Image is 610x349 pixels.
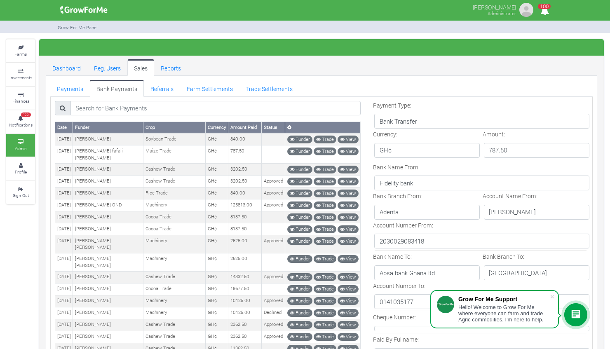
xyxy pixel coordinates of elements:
[55,211,73,223] td: [DATE]
[483,252,524,261] label: Bank Branch To:
[6,110,35,133] a: 100 Notifications
[314,255,336,263] a: Trade
[239,80,299,96] a: Trade Settlements
[73,283,143,295] td: [PERSON_NAME]
[73,122,143,133] th: Funder
[538,4,551,9] span: 100
[228,235,262,253] td: 2625.00
[55,307,73,319] td: [DATE]
[287,178,312,185] a: Funder
[55,176,73,187] td: [DATE]
[314,178,336,185] a: Trade
[228,187,262,199] td: 840.00
[537,8,553,16] a: 100
[228,271,262,283] td: 14332.50
[338,148,359,155] a: View
[262,199,285,211] td: Approved
[228,307,262,319] td: 10125.00
[228,283,262,295] td: 18677.50
[21,112,31,117] span: 100
[314,285,336,293] a: Trade
[73,164,143,176] td: [PERSON_NAME]
[206,271,228,283] td: GH¢
[87,59,127,76] a: Reg. Users
[206,223,228,235] td: GH¢
[287,273,312,281] a: Funder
[70,101,361,116] input: Search for Bank Payments
[314,136,336,143] a: Trade
[73,199,143,211] td: [PERSON_NAME] OND
[373,130,397,138] label: Currency:
[458,304,550,323] div: Hello! Welcome to Grow For Me where everyone can farm and trade Agric commodities. I'm here to help.
[262,122,285,133] th: Status
[6,134,35,157] a: Admin
[6,40,35,62] a: Farms
[287,136,312,143] a: Funder
[314,321,336,329] a: Trade
[488,10,516,16] small: Administrator
[180,80,239,96] a: Farm Settlements
[374,265,480,280] p: Absa bank Ghana ltd
[55,133,73,145] td: [DATE]
[287,166,312,173] a: Funder
[314,225,336,233] a: Trade
[314,213,336,221] a: Trade
[262,319,285,331] td: Approved
[338,213,359,221] a: View
[374,176,589,190] p: Fidelity bank
[314,201,336,209] a: Trade
[206,283,228,295] td: GH¢
[143,211,206,223] td: Cocoa Trade
[262,235,285,253] td: Approved
[73,211,143,223] td: [PERSON_NAME]
[55,331,73,343] td: [DATE]
[154,59,188,76] a: Reports
[338,255,359,263] a: View
[143,187,206,199] td: Rice Trade
[73,295,143,307] td: [PERSON_NAME]
[206,235,228,253] td: GH¢
[15,145,27,151] small: Admin
[262,271,285,283] td: Approved
[73,145,143,164] td: [PERSON_NAME] fafali [PERSON_NAME]
[143,122,206,133] th: Crop
[143,235,206,253] td: Machinery
[143,307,206,319] td: Machinery
[73,133,143,145] td: [PERSON_NAME]
[314,148,336,155] a: Trade
[206,319,228,331] td: GH¢
[55,235,73,253] td: [DATE]
[206,122,228,133] th: Currency
[338,201,359,209] a: View
[483,130,505,138] label: Amount:
[228,253,262,271] td: 2625.00
[55,319,73,331] td: [DATE]
[483,192,537,200] label: Account Name From:
[262,187,285,199] td: Approved
[73,187,143,199] td: [PERSON_NAME]
[73,319,143,331] td: [PERSON_NAME]
[338,297,359,305] a: View
[373,221,433,230] label: Account Number From:
[338,285,359,293] a: View
[228,211,262,223] td: 8137.50
[206,211,228,223] td: GH¢
[206,331,228,343] td: GH¢
[373,313,416,321] label: Cheque Number:
[9,75,32,80] small: Investments
[338,309,359,317] a: View
[206,164,228,176] td: GH¢
[228,122,262,133] th: Amount Paid
[46,59,87,76] a: Dashboard
[6,63,35,86] a: Investments
[228,176,262,187] td: 3202.50
[6,157,35,180] a: Profile
[287,309,312,317] a: Funder
[262,295,285,307] td: Approved
[338,237,359,245] a: View
[143,164,206,176] td: Cashew Trade
[206,187,228,199] td: GH¢
[484,143,589,158] p: 787.50
[90,80,144,96] a: Bank Payments
[287,333,312,341] a: Funder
